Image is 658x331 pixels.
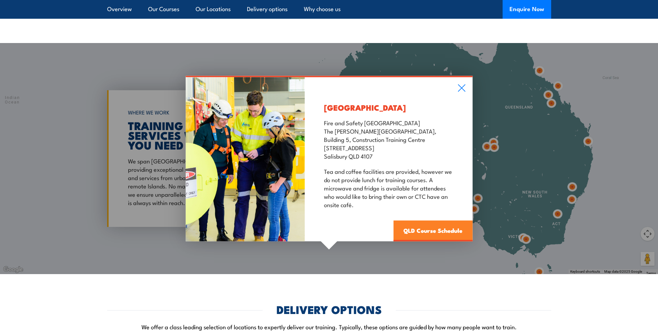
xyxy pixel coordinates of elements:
[393,221,472,241] a: QLD Course Schedule
[107,323,551,331] p: We offer a class leading selection of locations to expertly deliver our training. Typically, thes...
[276,304,382,314] h2: DELIVERY OPTIONS
[324,103,453,111] h3: [GEOGRAPHIC_DATA]
[186,77,305,241] img: Confined space entry training showing a trainer and two learners with a gas test monitor
[324,118,453,160] p: Fire and Safety [GEOGRAPHIC_DATA] The [PERSON_NAME][GEOGRAPHIC_DATA], Building 5, Construction Tr...
[324,167,453,209] p: Tea and coffee facilities are provided, however we do not provide lunch for training courses. A m...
